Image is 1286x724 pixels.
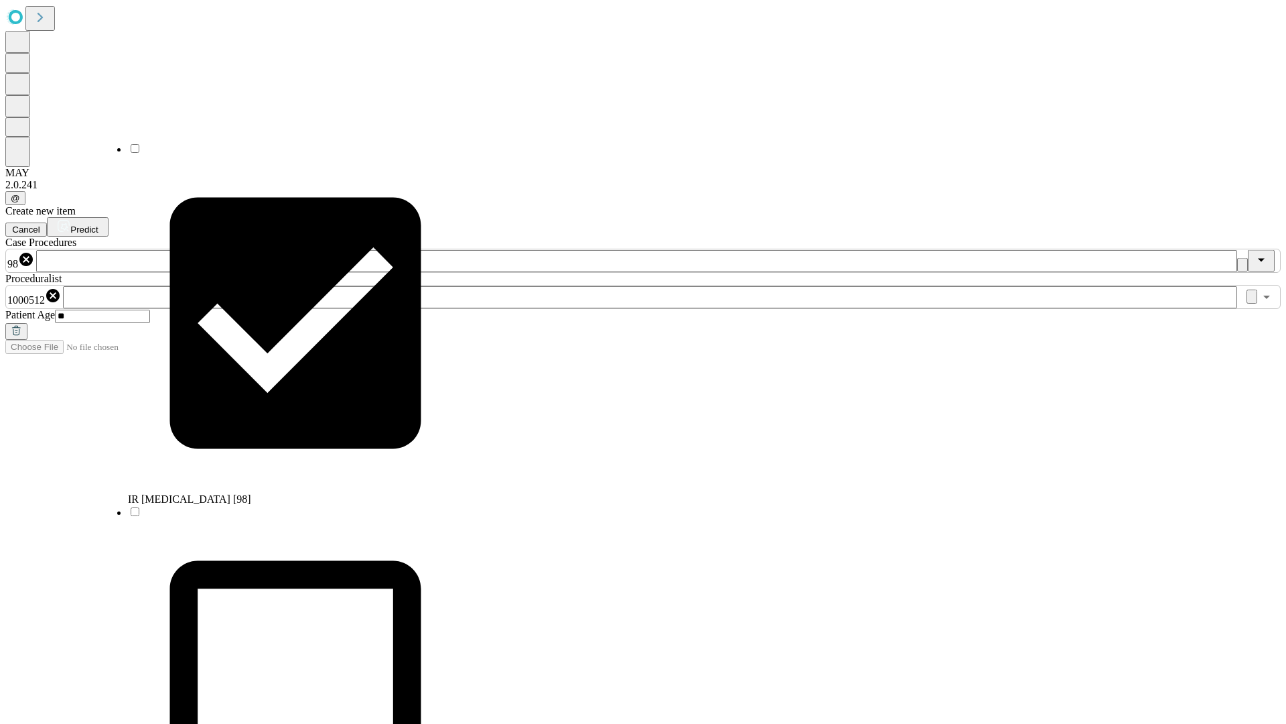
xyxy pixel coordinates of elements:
button: Clear [1237,258,1248,272]
div: 2.0.241 [5,179,1281,191]
button: Clear [1246,290,1257,304]
button: Predict [47,217,109,237]
span: Cancel [12,225,40,235]
button: Close [1248,250,1275,272]
div: MAY [5,167,1281,179]
span: Proceduralist [5,273,62,284]
div: 1000512 [7,288,61,306]
button: Open [1257,288,1276,306]
span: 98 [7,258,18,269]
button: @ [5,191,25,205]
button: Cancel [5,223,47,237]
span: Predict [70,225,98,235]
div: 98 [7,251,34,270]
span: 1000512 [7,294,45,306]
span: Scheduled Procedure [5,237,76,248]
span: Patient Age [5,309,55,320]
span: Create new item [5,205,76,217]
span: IR [MEDICAL_DATA] [98] [128,493,251,505]
span: @ [11,193,20,203]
